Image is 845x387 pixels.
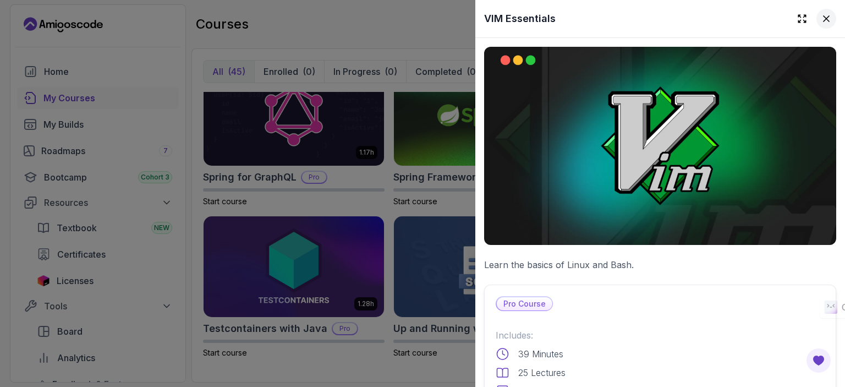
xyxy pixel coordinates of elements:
[792,9,812,29] button: Expand drawer
[496,329,825,342] p: Includes:
[484,47,836,245] img: vim-essentials_thumbnail
[484,11,556,26] h2: VIM Essentials
[484,258,836,271] p: Learn the basics of Linux and Bash.
[497,297,552,310] p: Pro Course
[518,347,563,361] p: 39 Minutes
[518,366,566,379] p: 25 Lectures
[805,347,832,374] button: Open Feedback Button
